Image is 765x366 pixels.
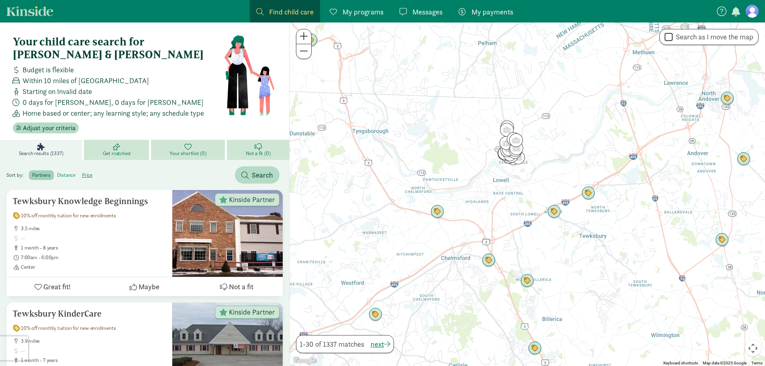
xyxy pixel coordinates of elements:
h4: Your child care search for [PERSON_NAME] & [PERSON_NAME] [13,35,224,61]
div: Click to see details [497,140,517,160]
div: Click to see details [500,144,520,164]
span: Center [21,264,166,270]
label: price [79,170,96,180]
span: 3.9 miles [21,338,166,344]
div: Click to see details [717,88,737,108]
span: Home based or center; any learning style; any schedule type [22,108,204,119]
div: Click to see details [495,144,515,164]
div: Click to see details [427,202,447,222]
span: Get matched [103,150,131,157]
span: Sort by: [6,172,28,178]
span: 1 month - 8 years [21,245,166,251]
div: Click to see details [506,140,526,160]
div: Click to see details [365,305,386,325]
div: Click to see details [501,146,521,166]
span: My programs [343,6,384,17]
h5: Tewksbury KinderCare [13,309,166,319]
button: Great fit! [6,277,98,296]
div: Click to see details [506,138,526,158]
span: Map data ©2025 Google [703,361,747,365]
label: distance [54,170,79,180]
span: Messages [412,6,443,17]
span: 3.5 miles [21,225,166,232]
div: Click to see details [503,148,523,168]
a: Open this area in Google Maps (opens a new window) [292,356,318,366]
button: Maybe [98,277,190,296]
a: Not a fit (0) [227,140,289,160]
div: Click to see details [712,230,732,250]
span: Budget is flexible [22,64,74,75]
div: Click to see details [544,202,564,222]
div: Click to see details [578,183,598,203]
span: Adjust your criteria [23,123,75,133]
div: Click to see details [494,143,514,164]
span: 10% off monthly tuition for new enrollments [21,325,116,331]
a: Kinside [6,6,53,16]
div: Click to see details [496,133,516,153]
div: Click to see details [495,143,515,163]
span: Not a fit (0) [246,150,270,157]
span: Your shortlist (0) [169,150,206,157]
div: Click to see details [525,338,545,358]
div: Click to see details [499,147,519,167]
button: Adjust your criteria [13,123,79,134]
span: Search [252,170,273,180]
span: Maybe [139,281,159,292]
div: Click to see details [505,142,525,162]
span: My payments [471,6,513,17]
span: 1-30 of 1337 matches [300,339,364,350]
div: Click to see details [479,250,499,270]
div: Click to see details [497,120,517,140]
span: Great fit! [43,281,71,292]
div: Click to see details [504,129,524,149]
span: Search results (1337) [19,150,63,157]
div: Click to see details [506,130,526,150]
div: Click to see details [508,147,528,168]
h5: Tewksbury Knowledge Beginnings [13,196,166,206]
div: Click to see details [499,139,519,159]
a: Your shortlist (0) [151,140,227,160]
a: Get matched [84,140,151,160]
div: Click to see details [517,271,537,291]
span: 0 days for [PERSON_NAME], 0 days for [PERSON_NAME] [22,97,204,108]
div: Click to see details [497,117,517,137]
span: 10% off monthly tuition for new enrollments [21,213,116,219]
span: Within 10 miles of [GEOGRAPHIC_DATA] [22,75,149,86]
span: 7:00am - 6:00pm [21,254,166,261]
button: Not a fit [191,277,283,296]
span: Kinside Partner [229,309,275,316]
label: Search as I move the map [673,32,753,42]
span: Starting on Invalid date [22,86,92,97]
label: partners [29,170,53,180]
button: Keyboard shortcuts [663,360,698,366]
button: next [371,339,390,350]
img: Google [292,356,318,366]
span: Find child care [269,6,314,17]
button: Map camera controls [745,340,761,356]
span: 1 month - 7 years [21,357,166,364]
div: Click to see details [734,149,754,169]
button: Search [235,166,279,184]
span: Not a fit [229,281,253,292]
a: Terms (opens in new tab) [751,361,763,365]
span: Kinside Partner [229,196,275,203]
